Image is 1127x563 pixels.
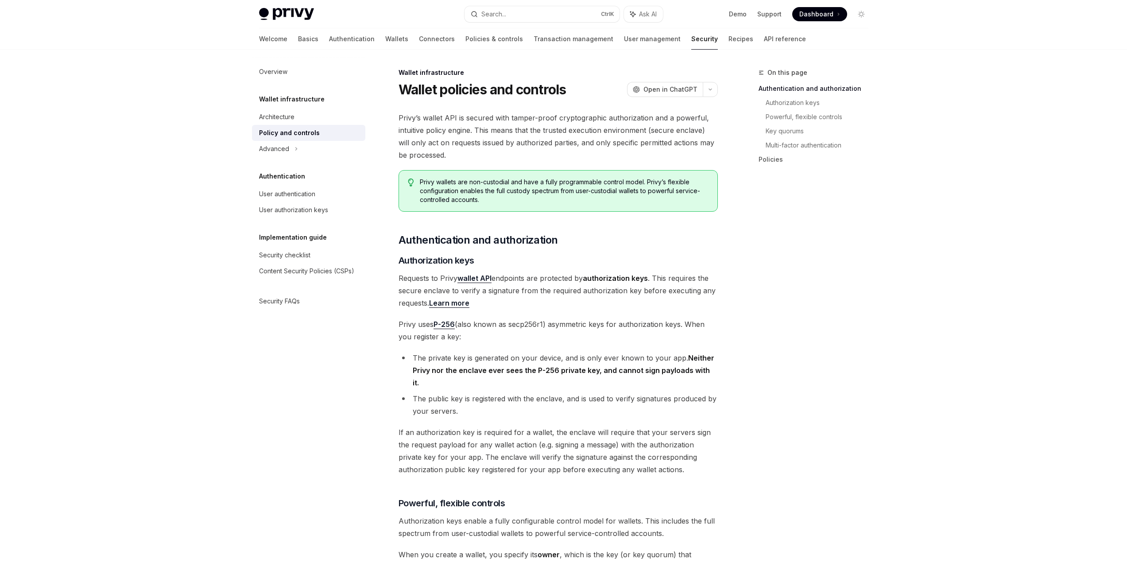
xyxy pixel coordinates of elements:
[399,68,718,77] div: Wallet infrastructure
[766,124,875,138] a: Key quorums
[624,6,663,22] button: Ask AI
[399,392,718,417] li: The public key is registered with the enclave, and is used to verify signatures produced by your ...
[766,138,875,152] a: Multi-factor authentication
[643,85,697,94] span: Open in ChatGPT
[764,28,806,50] a: API reference
[399,272,718,309] span: Requests to Privy endpoints are protected by . This requires the secure enclave to verify a signa...
[298,28,318,50] a: Basics
[419,28,455,50] a: Connectors
[259,189,315,199] div: User authentication
[465,6,620,22] button: Search...CtrlK
[627,82,703,97] button: Open in ChatGPT
[259,205,328,215] div: User authorization keys
[465,28,523,50] a: Policies & controls
[429,299,469,308] a: Learn more
[759,82,875,96] a: Authentication and authorization
[252,293,365,309] a: Security FAQs
[767,67,807,78] span: On this page
[259,112,294,122] div: Architecture
[728,28,753,50] a: Recipes
[413,353,714,387] strong: Neither Privy nor the enclave ever sees the P-256 private key, and cannot sign payloads with it.
[259,144,289,154] div: Advanced
[252,109,365,125] a: Architecture
[639,10,657,19] span: Ask AI
[399,233,558,247] span: Authentication and authorization
[259,66,287,77] div: Overview
[534,28,613,50] a: Transaction management
[766,96,875,110] a: Authorization keys
[399,82,566,97] h1: Wallet policies and controls
[329,28,375,50] a: Authentication
[399,497,505,509] span: Powerful, flexible controls
[399,426,718,476] span: If an authorization key is required for a wallet, the enclave will require that your servers sign...
[252,263,365,279] a: Content Security Policies (CSPs)
[259,232,327,243] h5: Implementation guide
[259,8,314,20] img: light logo
[399,515,718,540] span: Authorization keys enable a fully configurable control model for wallets. This includes the full ...
[538,550,560,559] strong: owner
[399,254,474,267] span: Authorization keys
[766,110,875,124] a: Powerful, flexible controls
[259,128,320,138] div: Policy and controls
[408,179,414,186] svg: Tip
[259,171,305,182] h5: Authentication
[601,11,614,18] span: Ctrl K
[854,7,868,21] button: Toggle dark mode
[481,9,506,19] div: Search...
[583,274,648,283] strong: authorization keys
[434,320,455,329] a: P-256
[420,178,708,204] span: Privy wallets are non-custodial and have a fully programmable control model. Privy’s flexible con...
[691,28,718,50] a: Security
[252,202,365,218] a: User authorization keys
[624,28,681,50] a: User management
[259,266,354,276] div: Content Security Policies (CSPs)
[399,112,718,161] span: Privy’s wallet API is secured with tamper-proof cryptographic authorization and a powerful, intui...
[259,28,287,50] a: Welcome
[252,186,365,202] a: User authentication
[759,152,875,167] a: Policies
[799,10,833,19] span: Dashboard
[259,94,325,105] h5: Wallet infrastructure
[399,318,718,343] span: Privy uses (also known as secp256r1) asymmetric keys for authorization keys. When you register a ...
[457,274,492,283] a: wallet API
[385,28,408,50] a: Wallets
[252,247,365,263] a: Security checklist
[259,250,310,260] div: Security checklist
[729,10,747,19] a: Demo
[399,352,718,389] li: The private key is generated on your device, and is only ever known to your app.
[252,125,365,141] a: Policy and controls
[259,296,300,307] div: Security FAQs
[792,7,847,21] a: Dashboard
[757,10,782,19] a: Support
[252,64,365,80] a: Overview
